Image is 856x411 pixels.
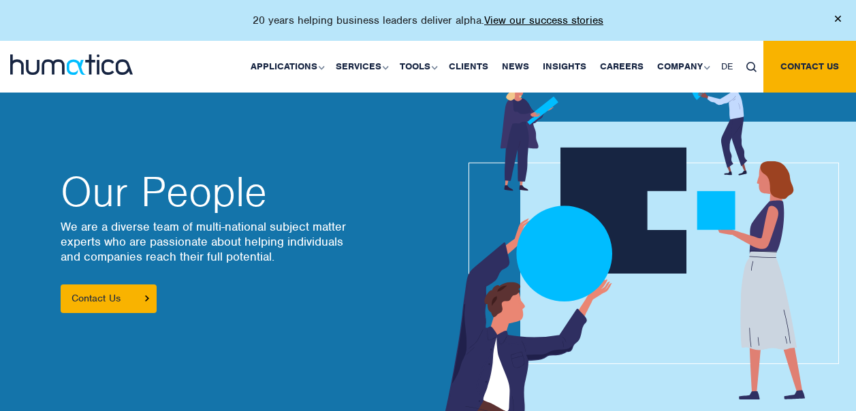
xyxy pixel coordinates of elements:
a: Contact us [763,41,856,93]
a: Clients [442,41,495,93]
a: Insights [536,41,593,93]
h2: Our People [61,171,415,212]
a: News [495,41,536,93]
a: Careers [593,41,650,93]
a: Contact Us [61,284,157,313]
a: Applications [244,41,329,93]
a: View our success stories [484,14,603,27]
p: We are a diverse team of multi-national subject matter experts who are passionate about helping i... [61,219,415,264]
a: Services [329,41,393,93]
a: DE [714,41,740,93]
img: logo [10,54,133,75]
img: search_icon [746,62,757,72]
a: Company [650,41,714,93]
p: 20 years helping business leaders deliver alpha. [253,14,603,27]
img: arrowicon [145,295,149,301]
span: DE [721,61,733,72]
a: Tools [393,41,442,93]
